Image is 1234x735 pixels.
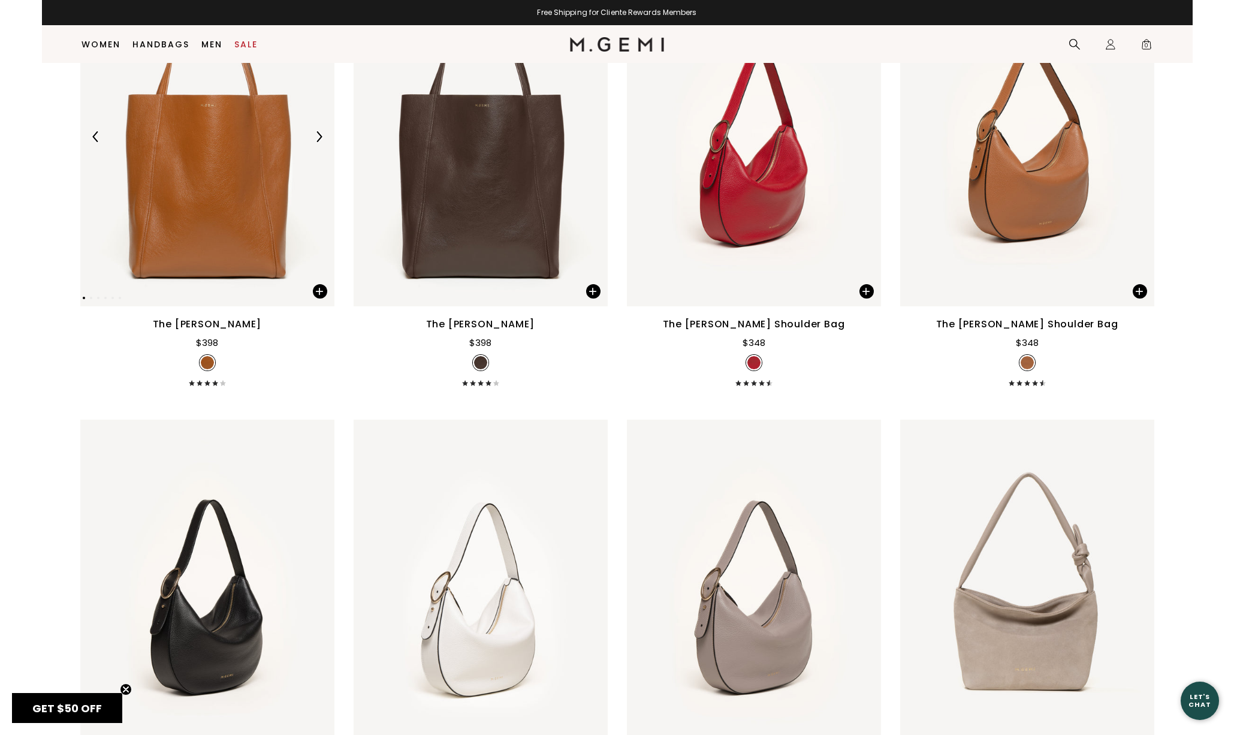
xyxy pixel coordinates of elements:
[196,336,218,350] div: $398
[1021,356,1034,369] img: v_7236714889275_SWATCH_50x.jpg
[1181,693,1219,708] div: Let's Chat
[132,40,189,49] a: Handbags
[663,317,845,332] div: The [PERSON_NAME] Shoulder Bag
[153,317,262,332] div: The [PERSON_NAME]
[469,336,491,350] div: $398
[1141,41,1152,53] span: 0
[747,356,761,369] img: v_7236714954811_SWATCH_50x.jpg
[82,40,120,49] a: Women
[201,40,222,49] a: Men
[426,317,535,332] div: The [PERSON_NAME]
[201,356,214,369] img: v_7397608390715_SWATCH_50x.jpg
[234,40,258,49] a: Sale
[936,317,1118,332] div: The [PERSON_NAME] Shoulder Bag
[90,131,101,142] img: Previous Arrow
[474,356,487,369] img: v_7397608456251_SWATCH_50x.jpg
[570,37,664,52] img: M.Gemi
[313,131,324,142] img: Next Arrow
[42,8,1193,17] div: Free Shipping for Cliente Rewards Members
[12,693,122,723] div: GET $50 OFFClose teaser
[32,701,102,716] span: GET $50 OFF
[120,683,132,695] button: Close teaser
[1016,336,1039,350] div: $348
[743,336,765,350] div: $348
